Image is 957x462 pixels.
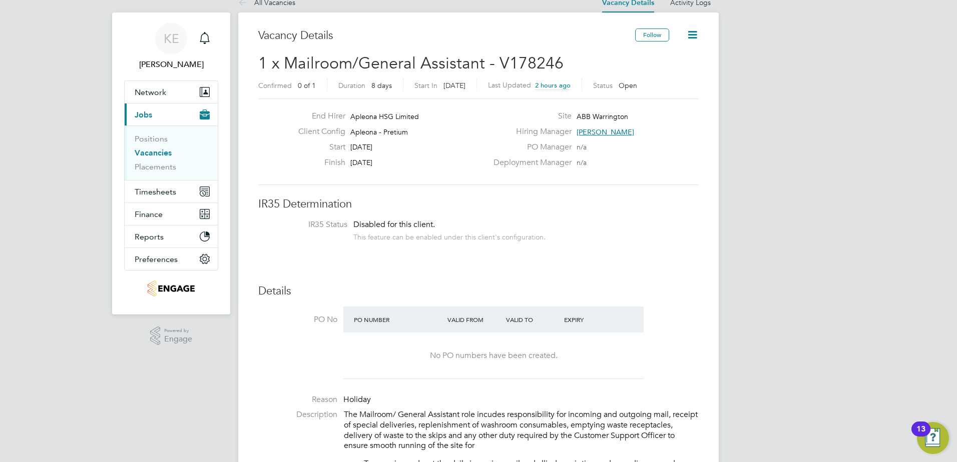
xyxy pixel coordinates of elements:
[445,310,504,328] div: Valid From
[343,394,371,404] span: Holiday
[125,81,218,103] button: Network
[298,81,316,90] span: 0 of 1
[258,28,635,43] h3: Vacancy Details
[135,209,163,219] span: Finance
[135,162,176,171] a: Placements
[577,142,587,151] span: n/a
[488,80,531,89] label: Last Updated
[258,81,292,90] label: Confirmed
[124,58,218,70] span: Kieran Edwards
[917,422,949,454] button: Open Resource Center, 13 new notifications
[290,126,345,137] label: Client Config
[135,110,152,119] span: Jobs
[125,125,218,180] div: Jobs
[488,157,572,168] label: Deployment Manager
[135,87,166,97] span: Network
[577,158,587,167] span: n/a
[148,280,194,296] img: modedge-logo-retina.png
[353,350,634,361] div: No PO numbers have been created.
[125,225,218,247] button: Reports
[258,394,337,405] label: Reason
[535,81,571,89] span: 2 hours ago
[290,111,345,121] label: End Hirer
[350,142,372,151] span: [DATE]
[504,310,562,328] div: Valid To
[125,103,218,125] button: Jobs
[488,126,572,137] label: Hiring Manager
[164,326,192,335] span: Powered by
[135,254,178,264] span: Preferences
[350,112,419,121] span: Apleona HSG Limited
[268,219,347,230] label: IR35 Status
[124,280,218,296] a: Go to home page
[258,314,337,325] label: PO No
[344,409,699,451] p: The Mailroom/ General Assistant role incudes responsibility for incoming and outgoing mail, recei...
[290,157,345,168] label: Finish
[350,158,372,167] span: [DATE]
[350,127,408,136] span: Apleona - Pretium
[164,335,192,343] span: Engage
[443,81,465,90] span: [DATE]
[164,32,179,45] span: KE
[135,232,164,241] span: Reports
[135,187,176,196] span: Timesheets
[338,81,365,90] label: Duration
[488,142,572,152] label: PO Manager
[916,429,925,442] div: 13
[414,81,437,90] label: Start In
[258,197,699,211] h3: IR35 Determination
[258,284,699,298] h3: Details
[562,310,620,328] div: Expiry
[577,112,628,121] span: ABB Warrington
[353,230,546,241] div: This feature can be enabled under this client's configuration.
[112,12,230,314] nav: Main navigation
[258,53,564,73] span: 1 x Mailroom/General Assistant - V178246
[353,219,435,229] span: Disabled for this client.
[125,203,218,225] button: Finance
[593,81,613,90] label: Status
[351,310,445,328] div: PO Number
[488,111,572,121] label: Site
[635,28,669,41] button: Follow
[124,22,218,70] a: KE[PERSON_NAME]
[258,409,337,420] label: Description
[125,180,218,202] button: Timesheets
[135,134,168,143] a: Positions
[371,81,392,90] span: 8 days
[577,127,634,136] span: [PERSON_NAME]
[135,148,172,157] a: Vacancies
[619,81,637,90] span: Open
[290,142,345,152] label: Start
[125,248,218,270] button: Preferences
[150,326,193,345] a: Powered byEngage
